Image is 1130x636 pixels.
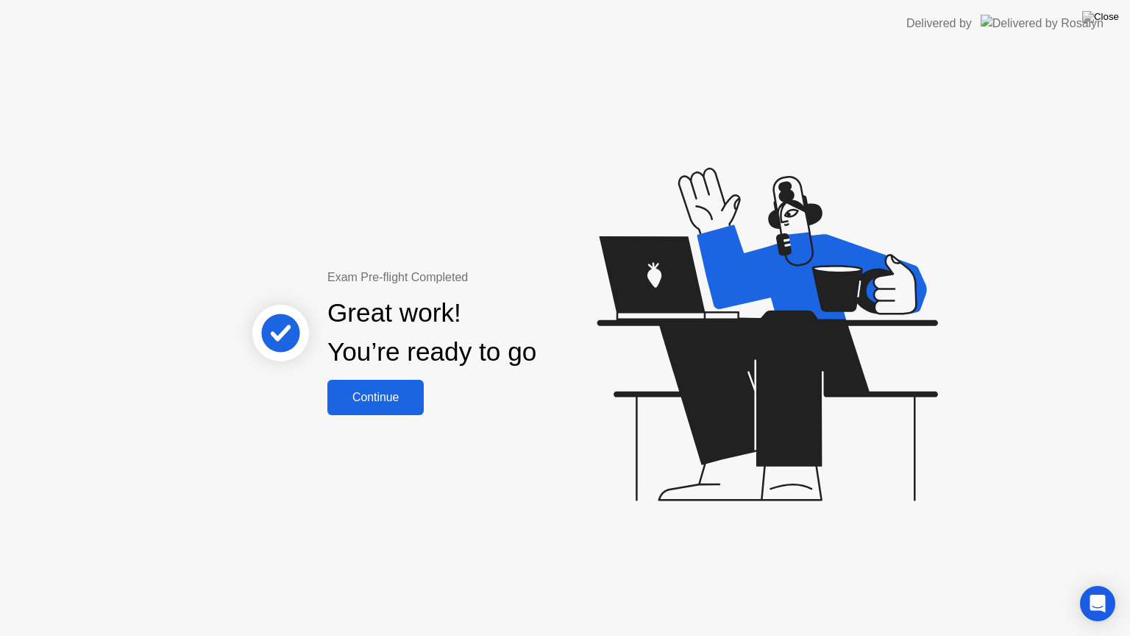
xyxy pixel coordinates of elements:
[906,15,972,32] div: Delivered by
[327,294,536,372] div: Great work! You’re ready to go
[1082,11,1119,23] img: Close
[332,391,419,404] div: Continue
[327,269,631,286] div: Exam Pre-flight Completed
[1080,586,1115,621] div: Open Intercom Messenger
[327,380,424,415] button: Continue
[981,15,1104,32] img: Delivered by Rosalyn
